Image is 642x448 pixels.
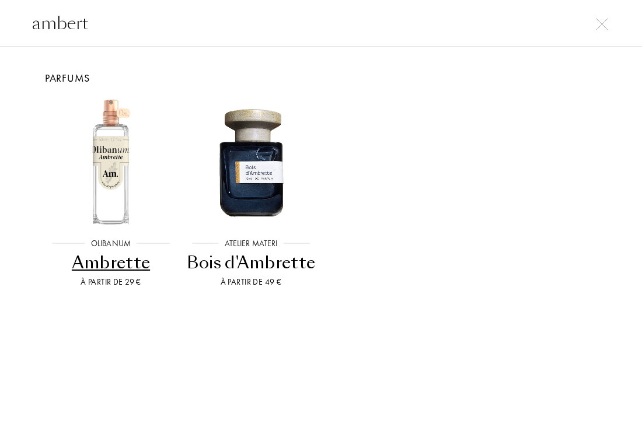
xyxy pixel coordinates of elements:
img: cross.svg [596,18,608,30]
img: Ambrette [48,99,174,225]
div: À partir de 49 € [186,276,316,288]
div: Parfums [32,70,610,86]
div: À partir de 29 € [46,276,176,288]
a: Bois d'AmbretteAtelier MateriBois d'AmbretteÀ partir de 49 € [181,86,321,303]
div: Bois d'Ambrette [186,251,316,274]
div: Atelier Materi [219,237,284,250]
a: AmbretteOlibanumAmbretteÀ partir de 29 € [41,86,181,303]
div: Ambrette [46,251,176,274]
div: Olibanum [85,237,137,250]
img: Bois d'Ambrette [188,99,314,225]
